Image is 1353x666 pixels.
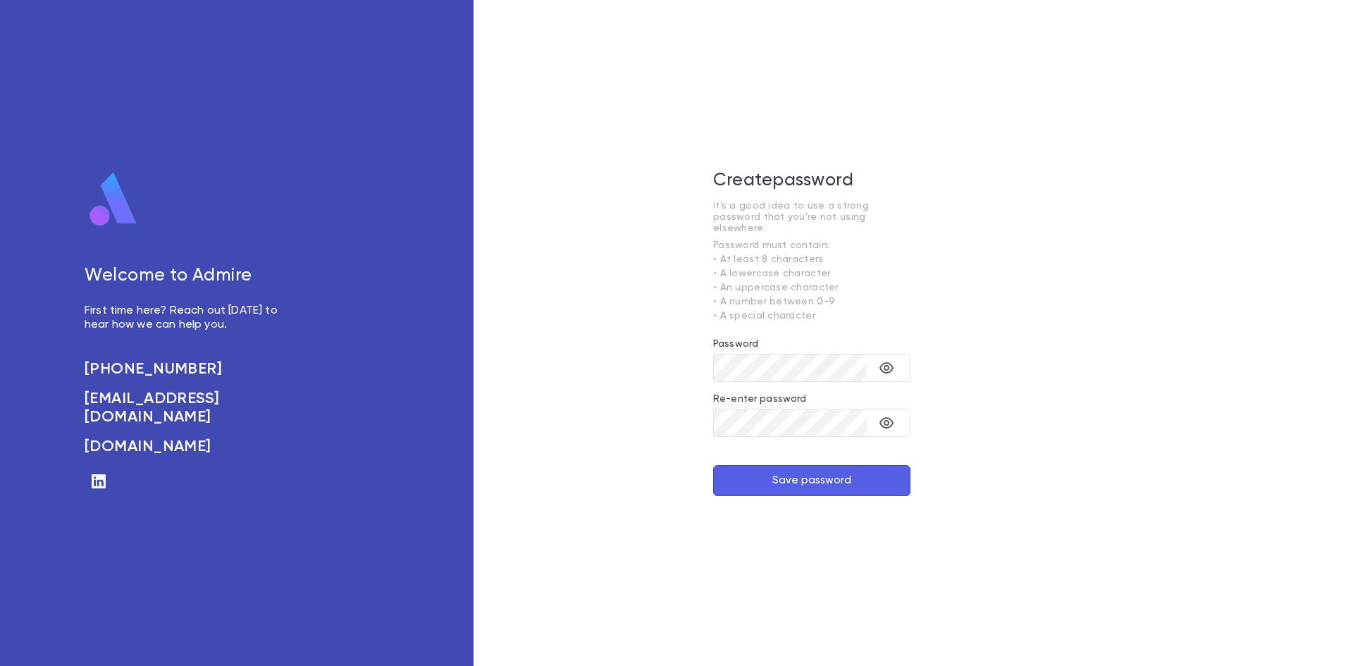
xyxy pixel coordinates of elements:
[713,200,910,234] p: It's a good idea to use a strong password that you're not using elsewhere.
[85,390,293,426] a: [EMAIL_ADDRESS][DOMAIN_NAME]
[713,254,910,265] p: • At least 8 characters
[872,409,901,437] button: toggle password visibility
[713,310,910,321] p: • A special character
[713,268,910,279] p: • A lowercase character
[85,266,293,287] h5: Welcome to Admire
[713,282,910,293] p: • An uppercase character
[713,296,910,307] p: • A number between 0-9
[713,338,758,350] label: Password
[713,465,910,496] button: Save password
[85,171,142,228] img: logo
[713,393,806,405] label: Re-enter password
[872,354,901,382] button: toggle password visibility
[85,438,293,456] a: [DOMAIN_NAME]
[85,304,293,332] p: First time here? Reach out [DATE] to hear how we can help you.
[85,360,293,378] a: [PHONE_NUMBER]
[713,240,910,251] p: Password must contain:
[713,171,910,192] h5: Create password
